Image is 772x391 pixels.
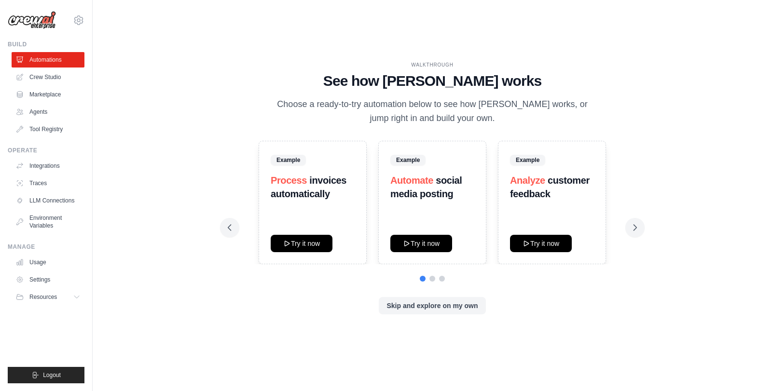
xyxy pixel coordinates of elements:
iframe: Chat Widget [724,345,772,391]
span: Example [510,155,545,165]
div: Manage [8,243,84,251]
a: Tool Registry [12,121,84,137]
button: Try it now [390,235,452,252]
img: Logo [8,11,56,29]
span: Logout [43,371,61,379]
a: Crew Studio [12,69,84,85]
h1: See how [PERSON_NAME] works [228,72,637,90]
span: Analyze [510,175,545,186]
span: Example [390,155,426,165]
a: Automations [12,52,84,67]
a: LLM Connections [12,193,84,208]
button: Skip and explore on my own [379,297,485,314]
p: Choose a ready-to-try automation below to see how [PERSON_NAME] works, or jump right in and build... [270,97,594,126]
div: Build [8,40,84,48]
a: Traces [12,175,84,191]
a: Environment Variables [12,210,84,233]
button: Logout [8,367,84,383]
a: Usage [12,255,84,270]
button: Try it now [271,235,332,252]
div: Operate [8,147,84,154]
span: Example [271,155,306,165]
span: Resources [29,293,57,301]
span: Process [271,175,307,186]
button: Resources [12,289,84,305]
strong: customer feedback [510,175,590,199]
a: Integrations [12,158,84,174]
div: WALKTHROUGH [228,61,637,68]
a: Settings [12,272,84,287]
button: Try it now [510,235,572,252]
span: Automate [390,175,433,186]
a: Marketplace [12,87,84,102]
a: Agents [12,104,84,120]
